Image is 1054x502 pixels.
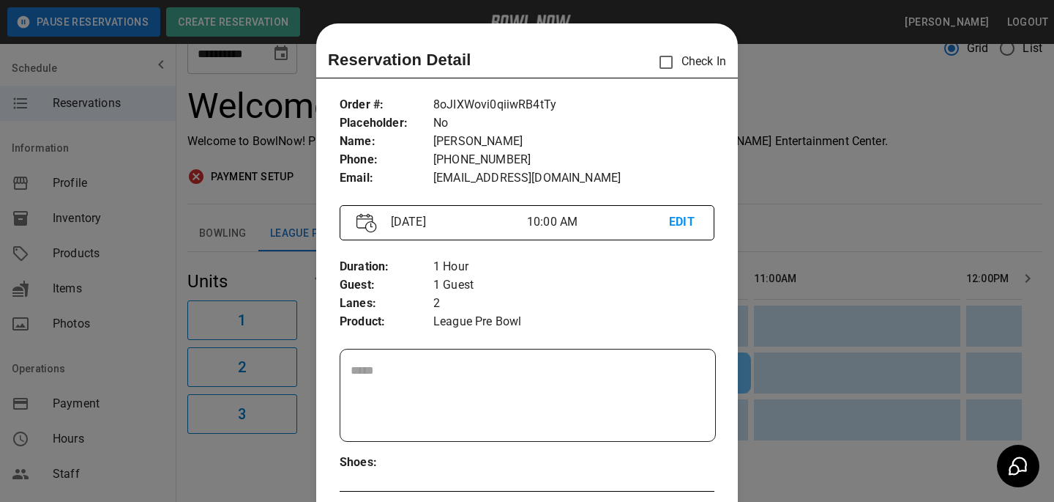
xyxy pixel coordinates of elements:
[433,169,714,188] p: [EMAIL_ADDRESS][DOMAIN_NAME]
[433,276,714,295] p: 1 Guest
[340,151,433,169] p: Phone :
[340,96,433,114] p: Order # :
[433,258,714,276] p: 1 Hour
[433,96,714,114] p: 8oJIXWovi0qiiwRB4tTy
[433,151,714,169] p: [PHONE_NUMBER]
[651,47,726,78] p: Check In
[340,313,433,331] p: Product :
[433,114,714,133] p: No
[340,258,433,276] p: Duration :
[527,213,669,231] p: 10:00 AM
[340,295,433,313] p: Lanes :
[433,295,714,313] p: 2
[340,454,433,472] p: Shoes :
[328,48,471,72] p: Reservation Detail
[356,213,377,233] img: Vector
[340,276,433,295] p: Guest :
[385,213,527,231] p: [DATE]
[433,313,714,331] p: League Pre Bowl
[340,169,433,188] p: Email :
[433,133,714,151] p: [PERSON_NAME]
[340,133,433,151] p: Name :
[669,213,698,232] p: EDIT
[340,114,433,133] p: Placeholder :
